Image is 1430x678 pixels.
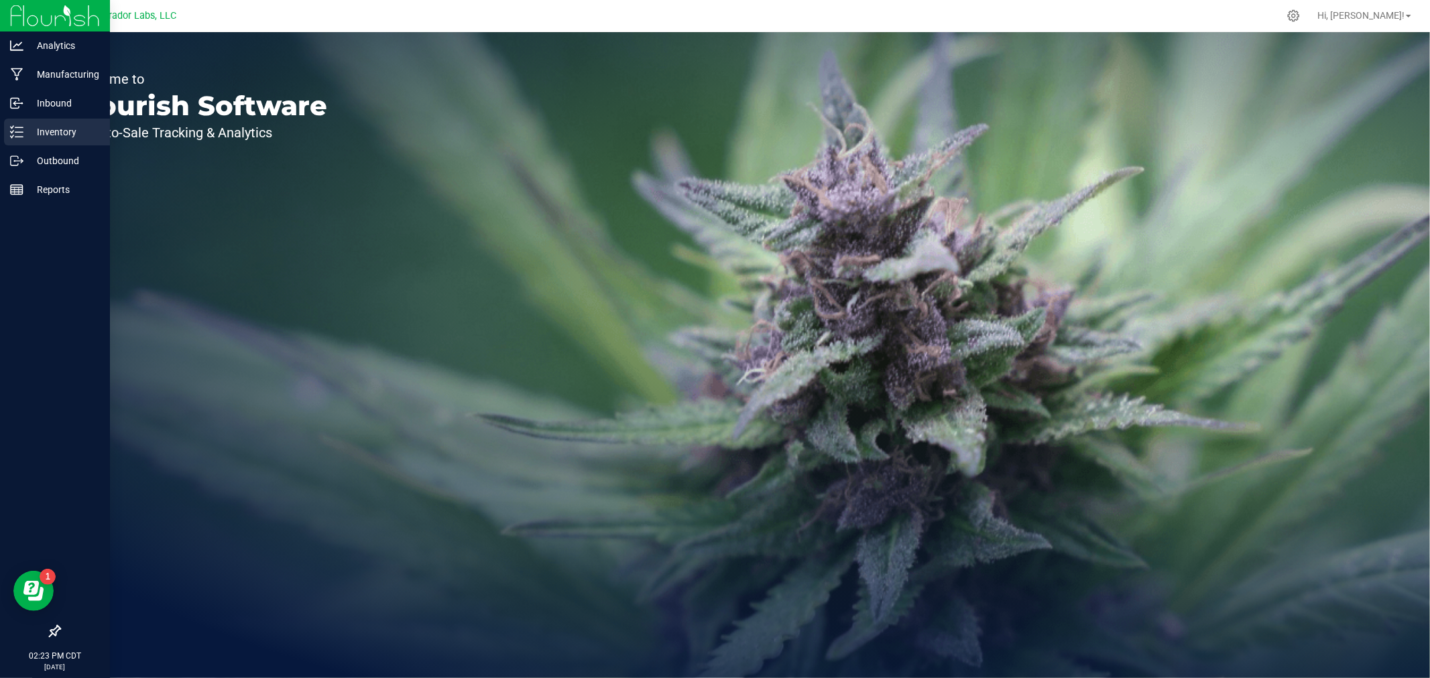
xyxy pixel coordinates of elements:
[10,39,23,52] inline-svg: Analytics
[6,662,104,672] p: [DATE]
[1317,10,1405,21] span: Hi, [PERSON_NAME]!
[10,68,23,81] inline-svg: Manufacturing
[23,182,104,198] p: Reports
[72,72,327,86] p: Welcome to
[10,125,23,139] inline-svg: Inventory
[97,10,176,21] span: Curador Labs, LLC
[6,650,104,662] p: 02:23 PM CDT
[23,124,104,140] p: Inventory
[23,66,104,82] p: Manufacturing
[10,183,23,196] inline-svg: Reports
[72,92,327,119] p: Flourish Software
[1285,9,1302,22] div: Manage settings
[23,153,104,169] p: Outbound
[23,95,104,111] p: Inbound
[10,154,23,167] inline-svg: Outbound
[40,569,56,585] iframe: Resource center unread badge
[72,126,327,139] p: Seed-to-Sale Tracking & Analytics
[10,96,23,110] inline-svg: Inbound
[23,38,104,54] p: Analytics
[13,571,54,611] iframe: Resource center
